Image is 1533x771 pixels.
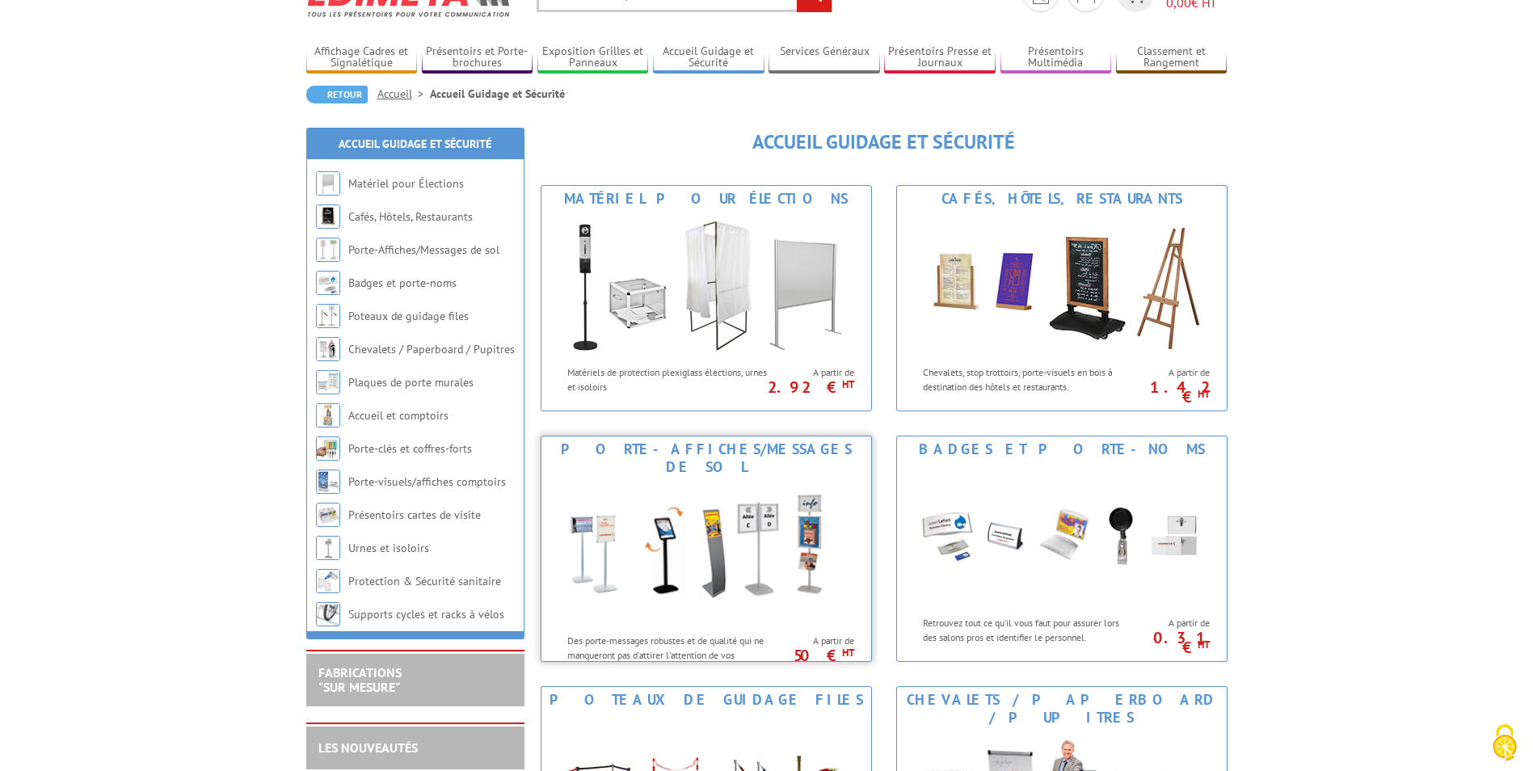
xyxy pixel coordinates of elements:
img: Badges et porte-noms [316,271,340,295]
a: Accueil Guidage et Sécurité [653,44,764,71]
sup: HT [1198,387,1210,401]
a: Poteaux de guidage files [348,309,469,323]
a: Porte-visuels/affiches comptoirs [348,474,506,489]
div: Chevalets / Paperboard / Pupitres [901,691,1223,727]
span: A partir de [772,634,854,647]
p: Des porte-messages robustes et de qualité qui ne manqueront pas d'attirer l'attention de vos pass... [567,634,768,675]
a: Cafés, Hôtels, Restaurants [348,209,473,224]
p: Chevalets, stop trottoirs, porte-visuels en bois à destination des hôtels et restaurants. [923,365,1123,393]
a: Badges et porte-noms [348,276,457,290]
img: Poteaux de guidage files [316,304,340,328]
img: Urnes et isoloirs [316,536,340,560]
a: Affichage Cadres et Signalétique [306,44,418,71]
a: Présentoirs Multimédia [1000,44,1112,71]
a: Porte-clés et coffres-forts [348,441,472,456]
img: Cafés, Hôtels, Restaurants [912,212,1211,357]
a: Protection & Sécurité sanitaire [348,574,501,588]
img: Porte-Affiches/Messages de sol [557,480,856,626]
p: 1.42 € [1119,382,1210,402]
a: Matériel pour Élections [348,176,464,191]
span: A partir de [772,366,854,379]
img: Porte-clés et coffres-forts [316,436,340,461]
a: Classement et Rangement [1116,44,1228,71]
img: Matériel pour Élections [316,171,340,196]
a: Chevalets / Paperboard / Pupitres [348,342,515,356]
p: 50 € [764,651,854,660]
img: Matériel pour Élections [557,212,856,357]
a: Matériel pour Élections Matériel pour Élections Matériels de protection plexiglass élections, urn... [541,185,872,411]
div: Matériel pour Élections [545,190,867,208]
img: Plaques de porte murales [316,370,340,394]
span: A partir de [1127,617,1210,630]
p: 2.92 € [764,382,854,392]
li: Accueil Guidage et Sécurité [430,86,565,102]
a: Porte-Affiches/Messages de sol Porte-Affiches/Messages de sol Des porte-messages robustes et de q... [541,436,872,662]
a: Accueil et comptoirs [348,408,449,423]
img: Badges et porte-noms [912,462,1211,608]
div: Cafés, Hôtels, Restaurants [901,190,1223,208]
a: FABRICATIONS"Sur Mesure" [318,664,402,695]
div: Poteaux de guidage files [545,691,867,709]
a: Présentoirs Presse et Journaux [884,44,996,71]
span: A partir de [1127,366,1210,379]
a: Retour [306,86,368,103]
a: Cafés, Hôtels, Restaurants Cafés, Hôtels, Restaurants Chevalets, stop trottoirs, porte-visuels en... [896,185,1228,411]
img: Protection & Sécurité sanitaire [316,569,340,593]
h1: Accueil Guidage et Sécurité [541,132,1228,153]
a: Accueil Guidage et Sécurité [339,137,491,151]
p: Matériels de protection plexiglass élections, urnes et isoloirs [567,365,768,393]
a: Services Généraux [769,44,880,71]
a: LES NOUVEAUTÉS [318,739,418,756]
p: 0.31 € [1119,633,1210,652]
sup: HT [1198,638,1210,651]
sup: HT [842,646,854,659]
img: Supports cycles et racks à vélos [316,602,340,626]
a: Exposition Grilles et Panneaux [537,44,649,71]
div: Porte-Affiches/Messages de sol [545,440,867,476]
img: Cafés, Hôtels, Restaurants [316,204,340,229]
sup: HT [842,377,854,391]
a: Supports cycles et racks à vélos [348,607,504,621]
a: Badges et porte-noms Badges et porte-noms Retrouvez tout ce qu’il vous faut pour assurer lors des... [896,436,1228,662]
a: Urnes et isoloirs [348,541,429,555]
img: Porte-Affiches/Messages de sol [316,238,340,262]
img: Porte-visuels/affiches comptoirs [316,470,340,494]
img: Présentoirs cartes de visite [316,503,340,527]
div: Badges et porte-noms [901,440,1223,458]
a: Porte-Affiches/Messages de sol [348,242,499,257]
p: Retrouvez tout ce qu’il vous faut pour assurer lors des salons pros et identifier le personnel. [923,616,1123,643]
button: Cookies (fenêtre modale) [1476,716,1533,771]
a: Présentoirs cartes de visite [348,508,481,522]
a: Accueil [377,86,430,101]
img: Cookies (fenêtre modale) [1485,723,1525,763]
a: Présentoirs et Porte-brochures [422,44,533,71]
a: Plaques de porte murales [348,375,474,390]
img: Accueil et comptoirs [316,403,340,428]
img: Chevalets / Paperboard / Pupitres [316,337,340,361]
